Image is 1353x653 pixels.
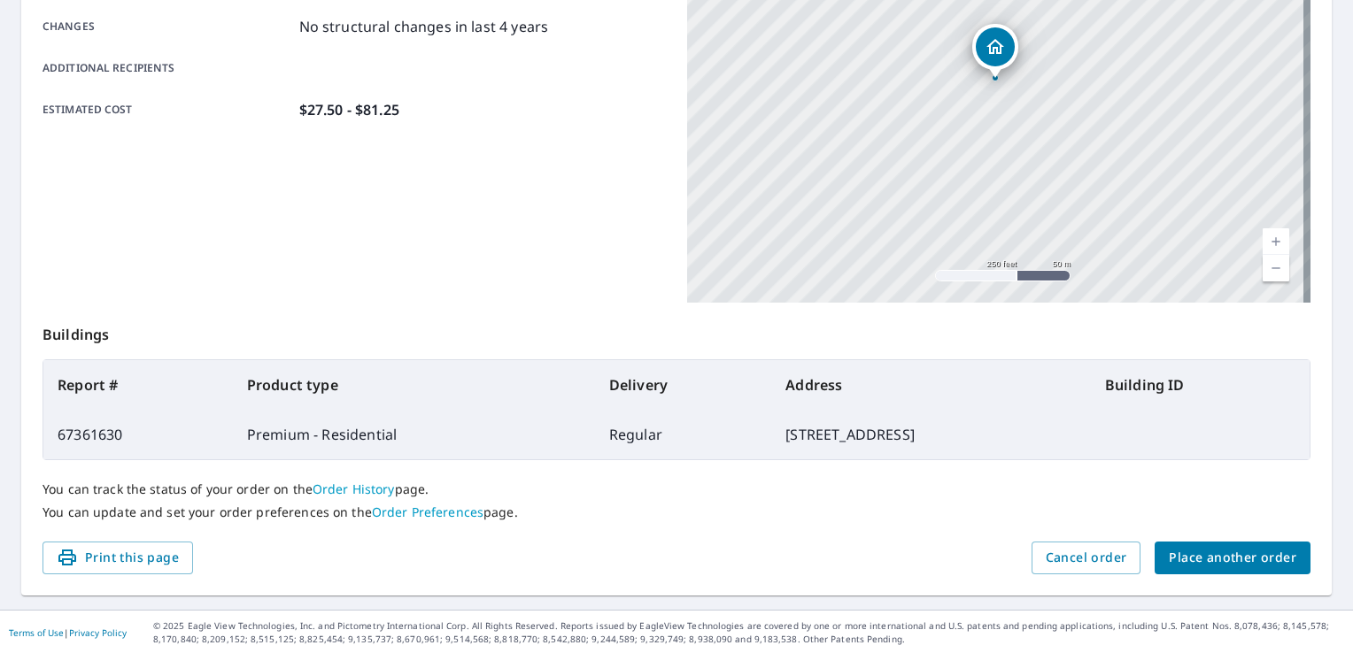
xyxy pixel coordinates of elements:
th: Delivery [595,360,772,410]
a: Current Level 17, Zoom Out [1263,255,1289,281]
p: | [9,627,127,638]
p: You can update and set your order preferences on the page. [43,504,1310,520]
a: Current Level 17, Zoom In [1263,228,1289,255]
span: Place another order [1169,547,1296,569]
td: [STREET_ADDRESS] [771,410,1091,459]
p: © 2025 Eagle View Technologies, Inc. and Pictometry International Corp. All Rights Reserved. Repo... [153,619,1344,646]
th: Address [771,360,1091,410]
span: Print this page [57,547,179,569]
td: 67361630 [43,410,233,459]
p: No structural changes in last 4 years [299,16,549,37]
th: Report # [43,360,233,410]
span: Cancel order [1046,547,1127,569]
button: Place another order [1155,542,1310,574]
a: Order History [313,480,395,497]
button: Cancel order [1032,542,1141,574]
td: Premium - Residential [233,410,595,459]
p: Changes [43,16,292,37]
a: Order Preferences [372,503,483,520]
p: Estimated cost [43,99,292,120]
p: You can track the status of your order on the page. [43,481,1310,497]
p: Additional recipients [43,60,292,76]
p: Buildings [43,303,1310,359]
td: Regular [595,410,772,459]
th: Product type [233,360,595,410]
a: Privacy Policy [69,626,127,639]
p: $27.50 - $81.25 [299,99,399,120]
a: Terms of Use [9,626,64,639]
th: Building ID [1091,360,1310,410]
div: Dropped pin, building 1, Residential property, 1397 3rd St NW Watertown, SD 57201 [972,24,1018,79]
button: Print this page [43,542,193,574]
